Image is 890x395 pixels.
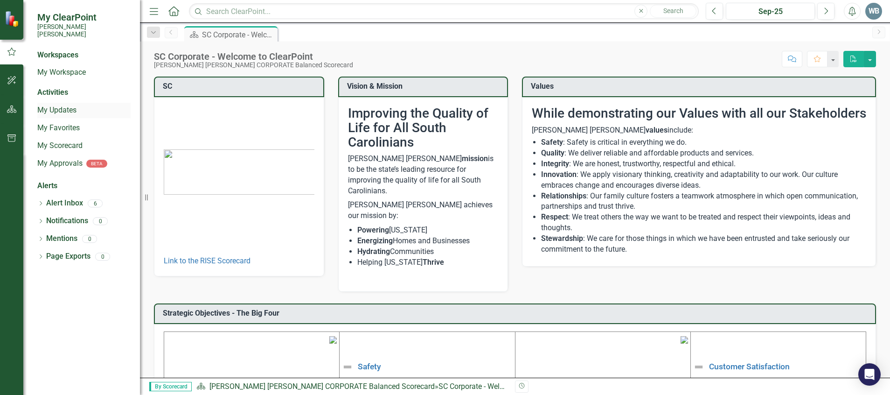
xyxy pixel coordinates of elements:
[541,148,866,159] li: : We deliver reliable and affordable products and services.
[46,251,90,262] a: Page Exports
[163,309,870,317] h3: Strategic Objectives - The Big Four
[88,199,103,207] div: 6
[149,382,192,391] span: By Scorecard
[865,3,882,20] button: WB
[37,158,83,169] a: My Approvals
[541,191,866,212] li: : Our family culture fosters a teamwork atmosphere in which open communication, partnerships and ...
[531,82,870,91] h3: Values
[358,362,381,371] a: Safety
[541,234,583,243] strong: Stewardship
[209,382,435,391] a: [PERSON_NAME] [PERSON_NAME] CORPORATE Balanced Scorecard
[46,198,83,209] a: Alert Inbox
[93,217,108,225] div: 0
[82,235,97,243] div: 0
[541,212,568,221] strong: Respect
[37,141,131,151] a: My Scorecard
[154,51,353,62] div: SC Corporate - Welcome to ClearPoint
[541,212,866,233] li: : We treat others the way we want to be treated and respect their viewpoints, ideas and thoughts.
[541,169,866,191] li: : We apply visionary thinking, creativity and adaptability to our work. Our culture embraces chan...
[347,82,503,91] h3: Vision & Mission
[541,137,866,148] li: : Safety is critical in everything we do.
[357,236,393,245] strong: Energizing
[357,226,389,234] strong: Powering
[348,154,499,198] p: [PERSON_NAME] [PERSON_NAME] is to be the state’s leading resource for improving the quality of li...
[709,377,756,386] a: Public Image
[154,62,353,69] div: [PERSON_NAME] [PERSON_NAME] CORPORATE Balanced Scorecard
[37,67,131,78] a: My Workspace
[37,181,131,191] div: Alerts
[858,363,881,386] div: Open Intercom Messenger
[196,381,508,392] div: »
[532,106,866,121] h2: While demonstrating our Values with all our Stakeholders
[726,3,815,20] button: Sep-25
[163,82,319,91] h3: SC
[357,247,499,257] li: Communities
[541,233,866,255] li: : We care for those things in which we have been entrusted and take seriously our commitment to t...
[729,6,812,17] div: Sep-25
[532,125,866,136] p: [PERSON_NAME] [PERSON_NAME] include:
[95,253,110,261] div: 0
[438,382,562,391] div: SC Corporate - Welcome to ClearPoint
[37,23,131,38] small: [PERSON_NAME] [PERSON_NAME]
[357,247,390,256] strong: Hydrating
[541,159,866,169] li: : We are honest, trustworthy, respectful and ethical.
[37,105,131,116] a: My Updates
[46,233,77,244] a: Mentions
[693,361,704,373] img: Not Defined
[329,336,337,344] img: mceclip1%20v4.png
[646,126,667,134] strong: values
[37,87,131,98] div: Activities
[348,198,499,223] p: [PERSON_NAME] [PERSON_NAME] achieves our mission by:
[693,377,704,388] img: Not Defined
[357,257,499,268] li: Helping [US_STATE]
[37,50,78,61] div: Workspaces
[541,148,564,157] strong: Quality
[357,225,499,236] li: [US_STATE]
[164,256,250,265] a: Link to the RISE Scorecard
[541,138,563,147] strong: Safety
[5,11,21,27] img: ClearPoint Strategy
[348,106,499,149] h2: Improving the Quality of Life for All South Carolinians
[541,170,577,179] strong: Innovation
[541,159,569,168] strong: Integrity
[46,216,88,226] a: Notifications
[709,362,790,371] a: Customer Satisfaction
[37,123,131,134] a: My Favorites
[37,12,131,23] span: My ClearPoint
[357,236,499,247] li: Homes and Businesses
[650,5,696,18] button: Search
[342,377,353,388] img: Not Defined
[342,361,353,373] img: Not Defined
[541,191,586,200] strong: Relationships
[663,7,683,14] span: Search
[202,29,275,41] div: SC Corporate - Welcome to ClearPoint
[423,258,444,267] strong: Thrive
[681,336,688,344] img: mceclip2%20v3.png
[462,154,488,163] strong: mission
[86,160,107,168] div: BETA
[189,3,699,20] input: Search ClearPoint...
